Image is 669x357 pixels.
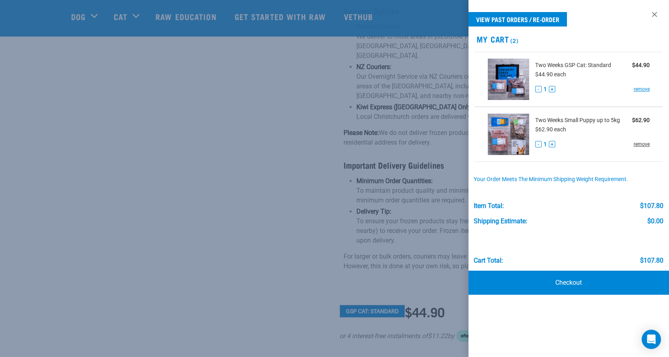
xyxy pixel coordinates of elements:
button: + [549,141,555,147]
div: $107.80 [640,257,663,264]
span: $62.90 each [535,126,566,133]
img: Get Started Cat (Standard) [488,59,529,100]
strong: $62.90 [632,117,650,123]
a: View past orders / re-order [469,12,567,27]
button: - [535,86,542,92]
button: + [549,86,555,92]
span: 1 [544,140,547,149]
div: Cart total: [474,257,503,264]
img: Get Started Puppy [488,114,529,155]
span: (2) [509,39,518,42]
div: Shipping Estimate: [474,218,527,225]
strong: $44.90 [632,62,650,68]
span: Two Weeks GSP Cat: Standard [535,61,611,69]
div: $0.00 [647,218,663,225]
div: Open Intercom Messenger [642,330,661,349]
span: Two Weeks Small Puppy up to 5kg [535,116,620,124]
a: remove [634,86,650,93]
div: Your order meets the minimum shipping weight requirement. [474,176,663,183]
div: Item Total: [474,202,504,210]
button: - [535,141,542,147]
span: 1 [544,85,547,94]
div: $107.80 [640,202,663,210]
a: remove [634,141,650,148]
span: $44.90 each [535,71,566,78]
